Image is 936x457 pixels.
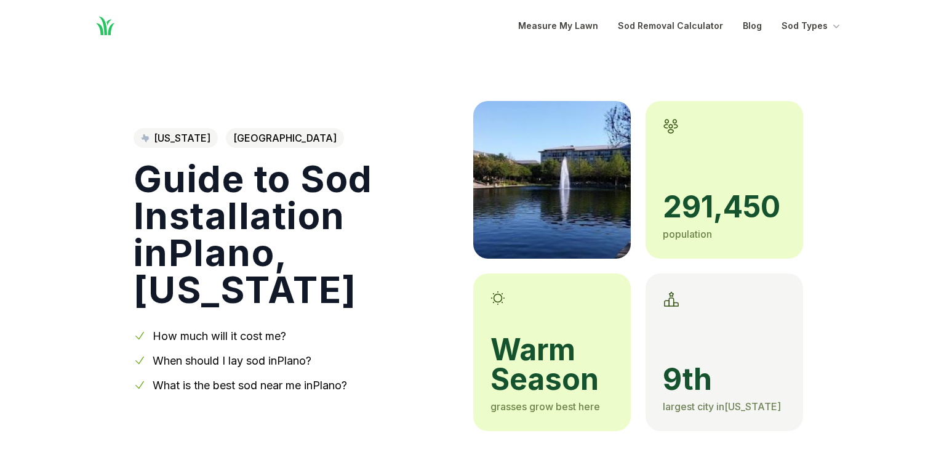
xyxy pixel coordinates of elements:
[618,18,723,33] a: Sod Removal Calculator
[663,192,786,222] span: 291,450
[473,101,631,259] img: A picture of Plano
[518,18,598,33] a: Measure My Lawn
[490,335,614,394] span: warm season
[134,128,218,148] a: [US_STATE]
[153,330,286,342] a: How much will it cost me?
[153,379,347,392] a: What is the best sod near me inPlano?
[490,400,600,413] span: grasses grow best here
[663,365,786,394] span: 9th
[743,18,762,33] a: Blog
[226,128,344,148] span: [GEOGRAPHIC_DATA]
[782,18,842,33] button: Sod Types
[141,134,149,142] img: Texas state outline
[134,160,454,308] h1: Guide to Sod Installation in Plano , [US_STATE]
[663,228,712,240] span: population
[663,400,781,413] span: largest city in [US_STATE]
[153,354,311,367] a: When should I lay sod inPlano?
